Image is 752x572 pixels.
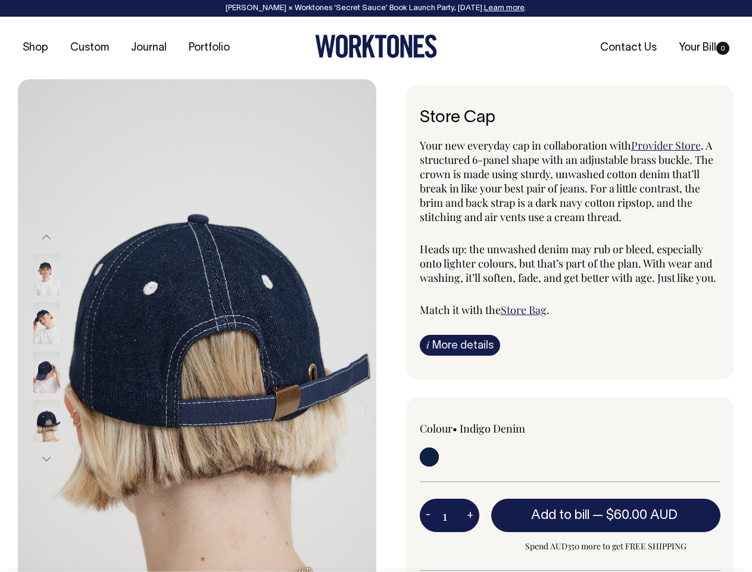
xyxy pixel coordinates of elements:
button: - [420,503,436,527]
span: — [592,509,681,521]
a: Contact Us [595,38,661,58]
h6: Store Cap [420,109,721,128]
span: . A structured 6-panel shape with an adjustable brass buckle. The crown is made using sturdy, unw... [420,138,713,224]
span: i [426,338,429,351]
a: Portfolio [184,38,235,58]
img: Store Cap [33,352,60,393]
div: [PERSON_NAME] × Worktones ‘Secret Sauce’ Book Launch Party, [DATE]. . [12,4,740,13]
a: Learn more [484,5,525,12]
a: iMore details [420,335,500,356]
a: Custom [65,38,114,58]
button: Add to bill —$60.00 AUD [491,499,721,532]
span: Match it with the . [420,303,550,317]
div: Colour [420,421,540,436]
span: $60.00 AUD [606,509,678,521]
button: Previous [38,224,55,251]
label: Indigo Denim [460,421,525,436]
img: Store Cap [33,303,60,344]
span: Spend AUD350 more to get FREE SHIPPING [491,539,721,554]
a: Journal [126,38,171,58]
a: Provider Store [631,138,701,153]
img: Store Cap [33,254,60,296]
span: Heads up: the unwashed denim may rub or bleed, especially onto lighter colours, but that’s part o... [420,242,716,285]
span: Your new everyday cap in collaboration with [420,138,631,153]
span: Add to bill [531,509,589,521]
a: Shop [18,38,53,58]
button: + [461,503,479,527]
button: Next [38,446,55,472]
a: Store Bag [501,303,547,317]
img: Store Cap [33,400,60,442]
span: 0 [716,42,729,55]
span: • [453,421,457,436]
a: Your Bill0 [674,38,734,58]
